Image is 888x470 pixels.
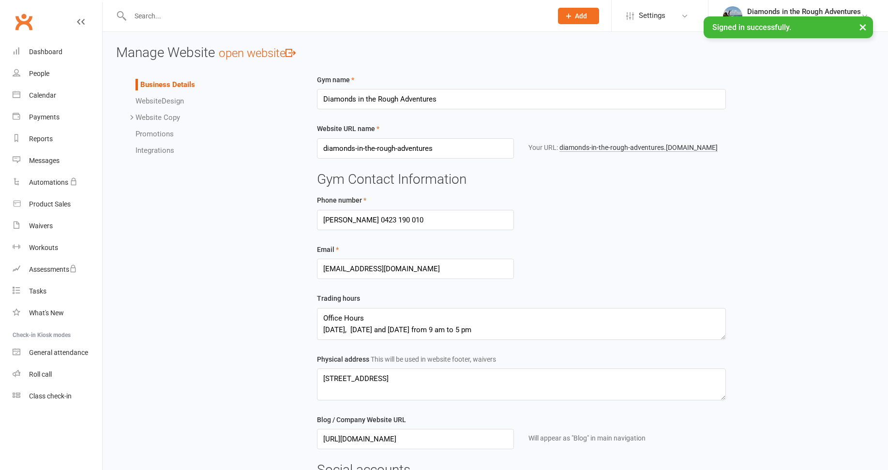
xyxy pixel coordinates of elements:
[12,10,36,34] a: Clubworx
[712,23,791,32] span: Signed in successfully.
[135,130,174,138] a: Promotions
[29,222,53,230] div: Waivers
[317,172,725,187] h3: Gym Contact Information
[317,414,406,425] label: Blog / Company Website URL
[528,142,725,153] div: Your URL:
[13,85,102,106] a: Calendar
[29,91,56,99] div: Calendar
[317,308,725,340] textarea: Office Hours [DATE], [DATE] and [DATE] from 9 am to 5 pm
[13,280,102,302] a: Tasks
[317,293,360,304] label: Trading hours
[528,433,725,443] div: Will appear as "Blog" in main navigation
[13,302,102,324] a: What's New
[13,342,102,364] a: General attendance kiosk mode
[575,12,587,20] span: Add
[317,123,379,134] label: Website URL name
[317,368,725,400] textarea: [STREET_ADDRESS]
[317,354,496,365] label: Physical address
[116,45,874,60] h3: Manage Website
[29,287,46,295] div: Tasks
[558,8,599,24] button: Add
[135,97,162,105] span: Website
[639,5,665,27] span: Settings
[13,237,102,259] a: Workouts
[29,178,68,186] div: Automations
[29,309,64,317] div: What's New
[29,157,60,164] div: Messages
[29,200,71,208] div: Product Sales
[13,128,102,150] a: Reports
[371,355,496,363] span: This will be used in website footer, waivers
[13,150,102,172] a: Messages
[13,215,102,237] a: Waivers
[140,80,195,89] a: Business Details
[127,9,545,23] input: Search...
[135,146,174,155] a: Integrations
[29,349,88,356] div: General attendance
[13,63,102,85] a: People
[29,244,58,251] div: Workouts
[723,6,742,26] img: thumb_image1543975352.png
[317,244,339,255] label: Email
[559,144,718,152] a: diamonds-in-the-rough-adventures.[DOMAIN_NAME]
[13,385,102,407] a: Class kiosk mode
[13,259,102,280] a: Assessments
[317,74,354,85] label: Gym name
[219,46,296,60] a: open website
[29,392,72,400] div: Class check-in
[854,16,872,37] button: ×
[135,97,184,105] a: WebsiteDesign
[13,106,102,128] a: Payments
[317,429,514,449] input: http://example.com
[29,265,77,273] div: Assessments
[135,113,180,122] a: Website Copy
[13,364,102,385] a: Roll call
[747,16,861,25] div: Diamonds in the Rough Adventures
[13,41,102,63] a: Dashboard
[317,195,366,206] label: Phone number
[29,113,60,121] div: Payments
[13,172,102,193] a: Automations
[13,193,102,215] a: Product Sales
[747,7,861,16] div: Diamonds in the Rough Adventures
[29,135,53,143] div: Reports
[29,70,49,77] div: People
[29,370,52,378] div: Roll call
[29,48,62,56] div: Dashboard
